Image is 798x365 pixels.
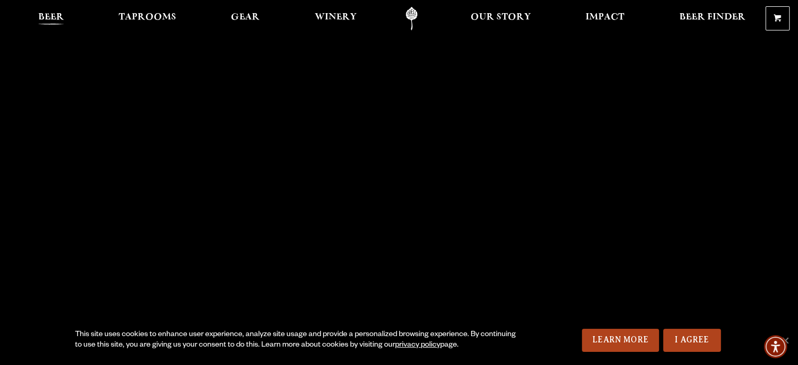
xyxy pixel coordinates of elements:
[764,335,787,358] div: Accessibility Menu
[672,7,752,30] a: Beer Finder
[315,13,357,22] span: Winery
[75,330,523,351] div: This site uses cookies to enhance user experience, analyze site usage and provide a personalized ...
[663,329,721,352] a: I Agree
[38,13,64,22] span: Beer
[112,7,183,30] a: Taprooms
[119,13,176,22] span: Taprooms
[395,341,440,350] a: privacy policy
[579,7,631,30] a: Impact
[392,7,431,30] a: Odell Home
[224,7,267,30] a: Gear
[586,13,624,22] span: Impact
[31,7,71,30] a: Beer
[582,329,659,352] a: Learn More
[471,13,531,22] span: Our Story
[679,13,745,22] span: Beer Finder
[308,7,364,30] a: Winery
[231,13,260,22] span: Gear
[464,7,538,30] a: Our Story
